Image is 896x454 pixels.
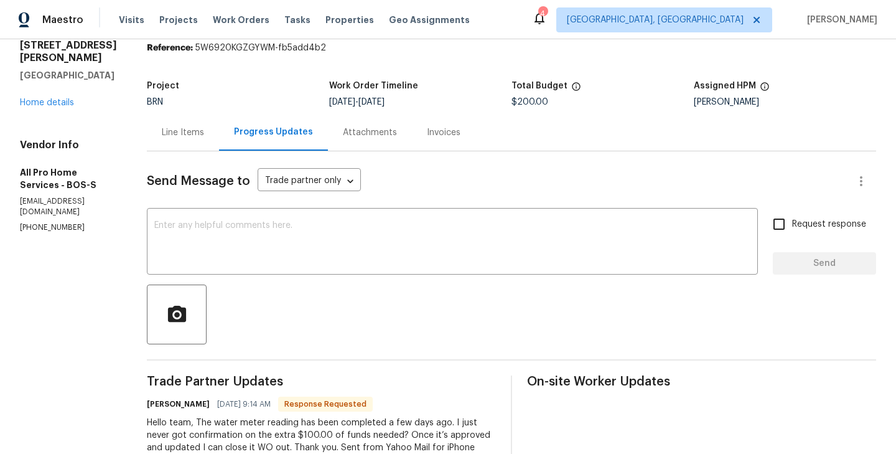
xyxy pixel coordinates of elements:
[343,126,397,139] div: Attachments
[760,82,770,98] span: The hpm assigned to this work order.
[20,98,74,107] a: Home details
[802,14,877,26] span: [PERSON_NAME]
[694,82,756,90] h5: Assigned HPM
[511,82,567,90] h5: Total Budget
[147,42,876,54] div: 5W6920KGZGYWM-fb5add4b2
[162,126,204,139] div: Line Items
[147,44,193,52] b: Reference:
[358,98,385,106] span: [DATE]
[511,98,548,106] span: $200.00
[284,16,310,24] span: Tasks
[20,166,117,191] h5: All Pro Home Services - BOS-S
[571,82,581,98] span: The total cost of line items that have been proposed by Opendoor. This sum includes line items th...
[147,175,250,187] span: Send Message to
[792,218,866,231] span: Request response
[329,98,385,106] span: -
[20,196,117,217] p: [EMAIL_ADDRESS][DOMAIN_NAME]
[119,14,144,26] span: Visits
[329,82,418,90] h5: Work Order Timeline
[20,69,117,82] h5: [GEOGRAPHIC_DATA]
[279,398,371,410] span: Response Requested
[147,98,163,106] span: BRN
[694,98,876,106] div: [PERSON_NAME]
[147,82,179,90] h5: Project
[234,126,313,138] div: Progress Updates
[527,376,876,388] span: On-site Worker Updates
[147,398,210,410] h6: [PERSON_NAME]
[329,98,355,106] span: [DATE]
[213,14,269,26] span: Work Orders
[147,376,496,388] span: Trade Partner Updates
[217,398,271,410] span: [DATE] 9:14 AM
[42,14,83,26] span: Maestro
[325,14,374,26] span: Properties
[258,171,361,192] div: Trade partner only
[147,417,496,454] div: Hello team, The water meter reading has been completed a few days ago. I just never got confirmat...
[567,14,744,26] span: [GEOGRAPHIC_DATA], [GEOGRAPHIC_DATA]
[20,139,117,151] h4: Vendor Info
[389,14,470,26] span: Geo Assignments
[20,222,117,233] p: [PHONE_NUMBER]
[538,7,547,20] div: 4
[427,126,460,139] div: Invoices
[159,14,198,26] span: Projects
[20,39,117,64] h2: [STREET_ADDRESS][PERSON_NAME]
